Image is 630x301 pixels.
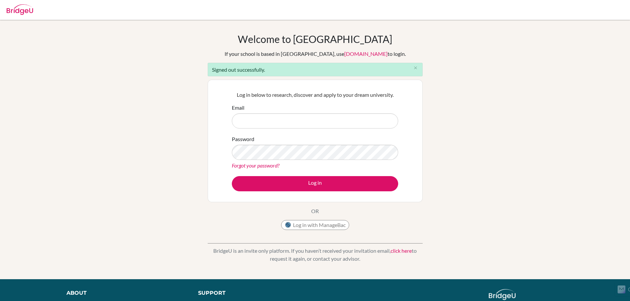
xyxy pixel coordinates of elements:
label: Email [232,104,244,112]
div: About [66,289,183,297]
a: Forgot your password? [232,162,279,169]
img: Bridge-U [7,4,33,15]
div: If your school is based in [GEOGRAPHIC_DATA], use to login. [225,50,406,58]
div: Support [198,289,307,297]
button: Close [409,63,422,73]
button: Log in [232,176,398,191]
a: [DOMAIN_NAME] [344,51,388,57]
img: logo_white@2x-f4f0deed5e89b7ecb1c2cc34c3e3d731f90f0f143d5ea2071677605dd97b5244.png [489,289,516,300]
p: OR [311,207,319,215]
button: Log in with ManageBac [281,220,349,230]
label: Password [232,135,254,143]
p: Log in below to research, discover and apply to your dream university. [232,91,398,99]
i: close [413,65,418,70]
p: BridgeU is an invite only platform. If you haven’t received your invitation email, to request it ... [208,247,423,263]
div: Signed out successfully. [208,63,423,76]
h1: Welcome to [GEOGRAPHIC_DATA] [238,33,392,45]
a: click here [391,247,412,254]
